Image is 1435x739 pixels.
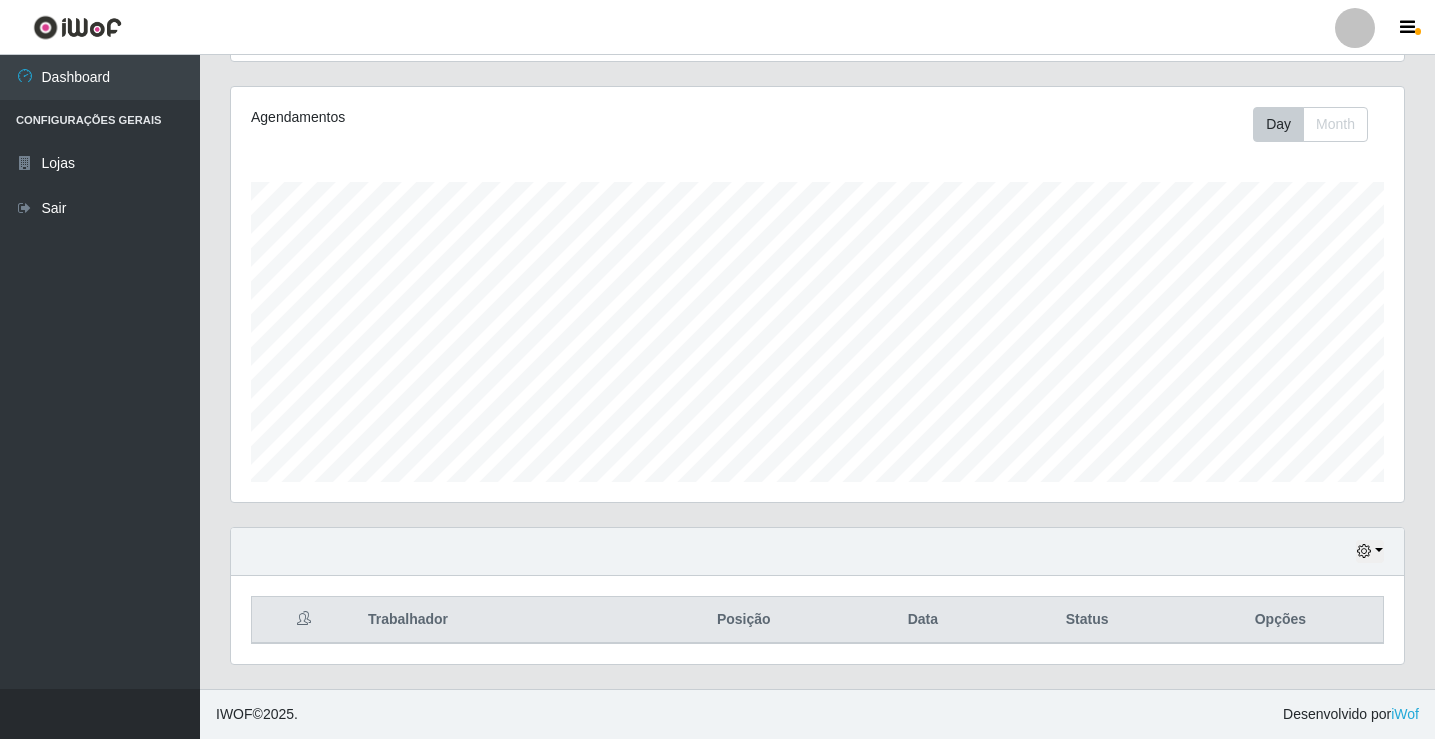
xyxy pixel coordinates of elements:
[356,597,638,644] th: Trabalhador
[1253,107,1368,142] div: First group
[997,597,1178,644] th: Status
[33,15,122,40] img: CoreUI Logo
[1253,107,1384,142] div: Toolbar with button groups
[1391,706,1419,722] a: iWof
[1253,107,1304,142] button: Day
[638,597,849,644] th: Posição
[216,704,298,725] span: © 2025 .
[849,597,996,644] th: Data
[251,107,706,128] div: Agendamentos
[1303,107,1368,142] button: Month
[216,706,253,722] span: IWOF
[1178,597,1384,644] th: Opções
[1283,704,1419,725] span: Desenvolvido por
